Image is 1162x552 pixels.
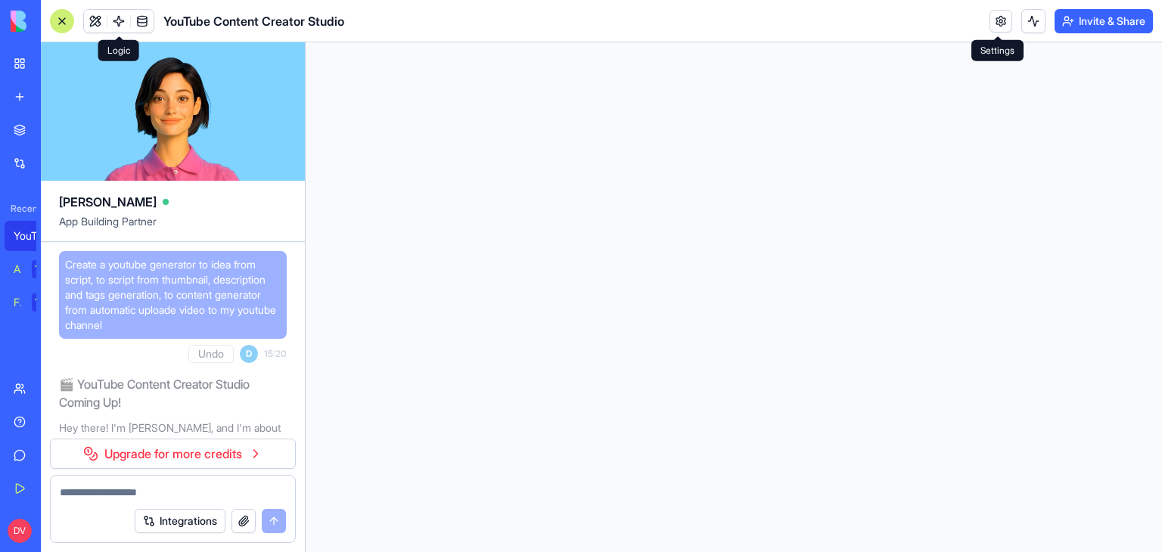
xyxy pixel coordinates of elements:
span: Recent [5,203,36,215]
button: Integrations [135,509,225,533]
span: 15:20 [264,348,287,360]
a: Upgrade for more credits [50,439,296,469]
button: Undo [188,345,234,363]
span: YouTube Content Creator Studio [163,12,344,30]
a: AI Logo GeneratorTRY [5,254,65,284]
span: [PERSON_NAME] [59,193,157,211]
span: DV [8,519,32,543]
div: YouTube Content Creator Studio [14,228,56,243]
img: logo [11,11,104,32]
div: Feedback Form [14,295,21,310]
a: Feedback FormTRY [5,287,65,318]
button: Invite & Share [1055,9,1153,33]
span: App Building Partner [59,214,287,241]
div: AI Logo Generator [14,262,21,277]
p: Hey there! I'm [PERSON_NAME], and I'm about to build you an amazing YouTube automation powerhouse... [59,420,287,496]
div: TRY [32,260,56,278]
div: Logic [98,40,139,61]
div: Settings [971,40,1024,61]
h2: 🎬 YouTube Content Creator Studio Coming Up! [59,375,287,411]
div: TRY [32,293,56,312]
span: D [240,345,258,363]
a: YouTube Content Creator Studio [5,221,65,251]
span: Create a youtube generator to idea from script, to script from thumbnail, description and tags ge... [65,257,281,333]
